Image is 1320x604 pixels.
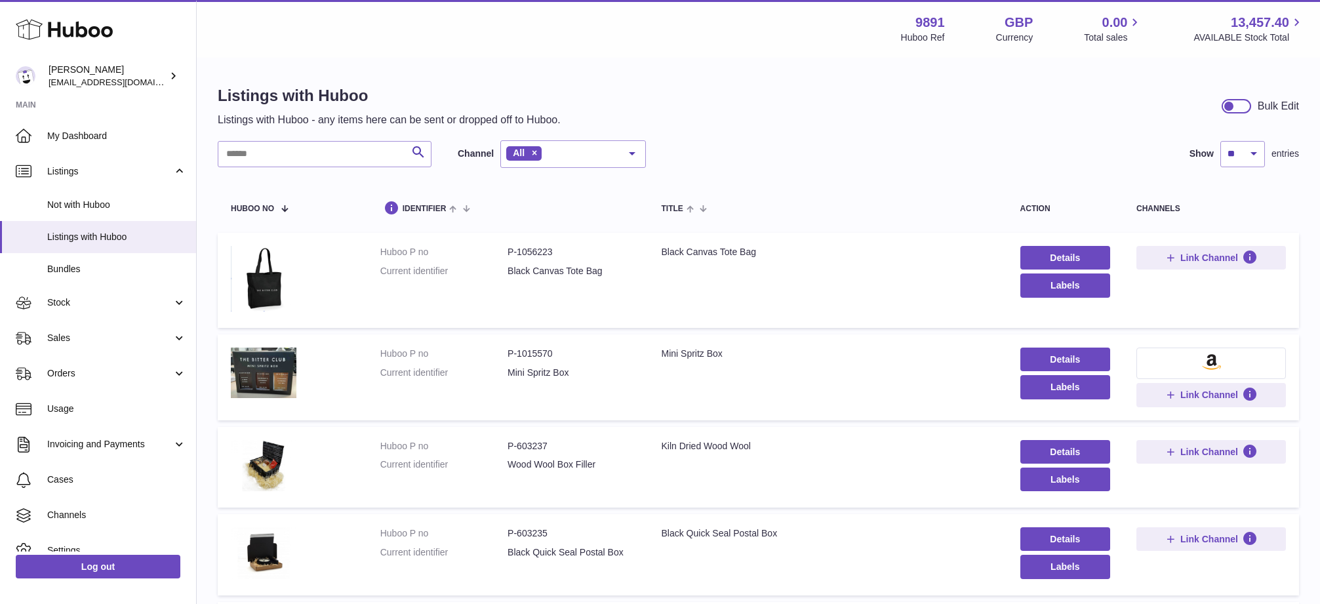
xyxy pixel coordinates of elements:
div: Black Canvas Tote Bag [662,246,994,258]
span: Total sales [1084,31,1142,44]
p: Listings with Huboo - any items here can be sent or dropped off to Huboo. [218,113,561,127]
span: 13,457.40 [1231,14,1289,31]
div: action [1020,205,1110,213]
span: Link Channel [1180,533,1238,545]
span: AVAILABLE Stock Total [1193,31,1304,44]
dd: Mini Spritz Box [508,367,635,379]
div: Huboo Ref [901,31,945,44]
button: Labels [1020,273,1110,297]
img: amazon-small.png [1202,354,1221,370]
div: Mini Spritz Box [662,348,994,360]
dt: Huboo P no [380,246,508,258]
span: All [513,148,525,158]
dt: Huboo P no [380,440,508,453]
a: Details [1020,246,1110,270]
img: internalAdmin-9891@internal.huboo.com [16,66,35,86]
button: Labels [1020,468,1110,491]
a: Details [1020,440,1110,464]
span: Stock [47,296,172,309]
img: Kiln Dried Wood Wool [231,440,296,492]
img: Black Canvas Tote Bag [231,246,296,312]
div: [PERSON_NAME] [49,64,167,89]
dd: P-1056223 [508,246,635,258]
a: Details [1020,348,1110,371]
span: Link Channel [1180,389,1238,401]
dd: Wood Wool Box Filler [508,458,635,471]
div: Kiln Dried Wood Wool [662,440,994,453]
dd: P-603235 [508,527,635,540]
dd: Black Canvas Tote Bag [508,265,635,277]
strong: 9891 [915,14,945,31]
span: Orders [47,367,172,380]
dt: Current identifier [380,367,508,379]
button: Link Channel [1136,383,1286,407]
a: 13,457.40 AVAILABLE Stock Total [1193,14,1304,44]
span: Usage [47,403,186,415]
img: Mini Spritz Box [231,348,296,398]
span: Link Channel [1180,252,1238,264]
button: Link Channel [1136,246,1286,270]
dt: Huboo P no [380,527,508,540]
span: Sales [47,332,172,344]
h1: Listings with Huboo [218,85,561,106]
span: Invoicing and Payments [47,438,172,451]
button: Labels [1020,375,1110,399]
div: channels [1136,205,1286,213]
span: Cases [47,473,186,486]
dt: Current identifier [380,546,508,559]
a: Log out [16,555,180,578]
span: Link Channel [1180,446,1238,458]
dd: P-603237 [508,440,635,453]
span: Settings [47,544,186,557]
span: Listings [47,165,172,178]
strong: GBP [1005,14,1033,31]
button: Link Channel [1136,527,1286,551]
dd: Black Quick Seal Postal Box [508,546,635,559]
span: Channels [47,509,186,521]
button: Labels [1020,555,1110,578]
span: My Dashboard [47,130,186,142]
dt: Current identifier [380,265,508,277]
span: entries [1271,148,1299,160]
dt: Huboo P no [380,348,508,360]
img: Black Quick Seal Postal Box [231,527,296,579]
span: 0.00 [1102,14,1128,31]
span: [EMAIL_ADDRESS][DOMAIN_NAME] [49,77,193,87]
span: title [662,205,683,213]
div: Currency [996,31,1033,44]
span: Listings with Huboo [47,231,186,243]
span: Bundles [47,263,186,275]
div: Black Quick Seal Postal Box [662,527,994,540]
label: Channel [458,148,494,160]
span: identifier [403,205,447,213]
a: 0.00 Total sales [1084,14,1142,44]
dd: P-1015570 [508,348,635,360]
dt: Current identifier [380,458,508,471]
label: Show [1190,148,1214,160]
a: Details [1020,527,1110,551]
span: Huboo no [231,205,274,213]
div: Bulk Edit [1258,99,1299,113]
button: Link Channel [1136,440,1286,464]
span: Not with Huboo [47,199,186,211]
